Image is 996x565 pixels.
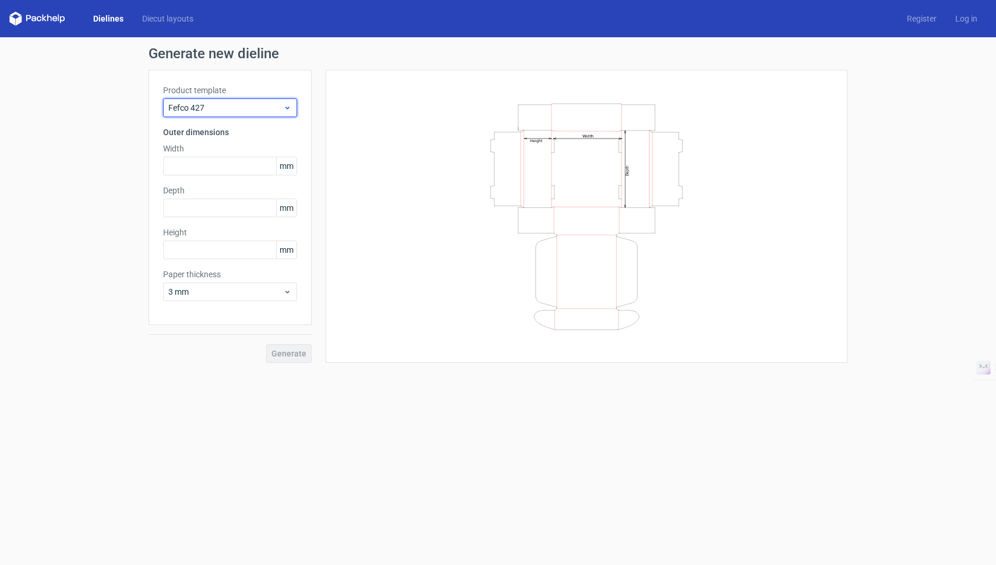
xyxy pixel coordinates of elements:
text: Height [530,138,542,143]
span: mm [276,241,296,259]
label: Depth [163,185,297,196]
text: Depth [625,165,630,175]
text: Width [582,133,594,138]
span: mm [276,157,296,175]
h1: Generate new dieline [149,47,847,61]
h3: Outer dimensions [163,126,297,138]
label: Paper thickness [163,269,297,280]
span: 3 mm [168,286,283,298]
label: Product template [163,84,297,96]
span: Fefco 427 [168,102,283,114]
a: Dielines [84,13,133,24]
a: Diecut layouts [133,13,203,24]
label: Width [163,143,297,154]
a: Register [898,13,946,24]
span: mm [276,199,296,217]
a: Log in [946,13,987,24]
label: Height [163,227,297,238]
